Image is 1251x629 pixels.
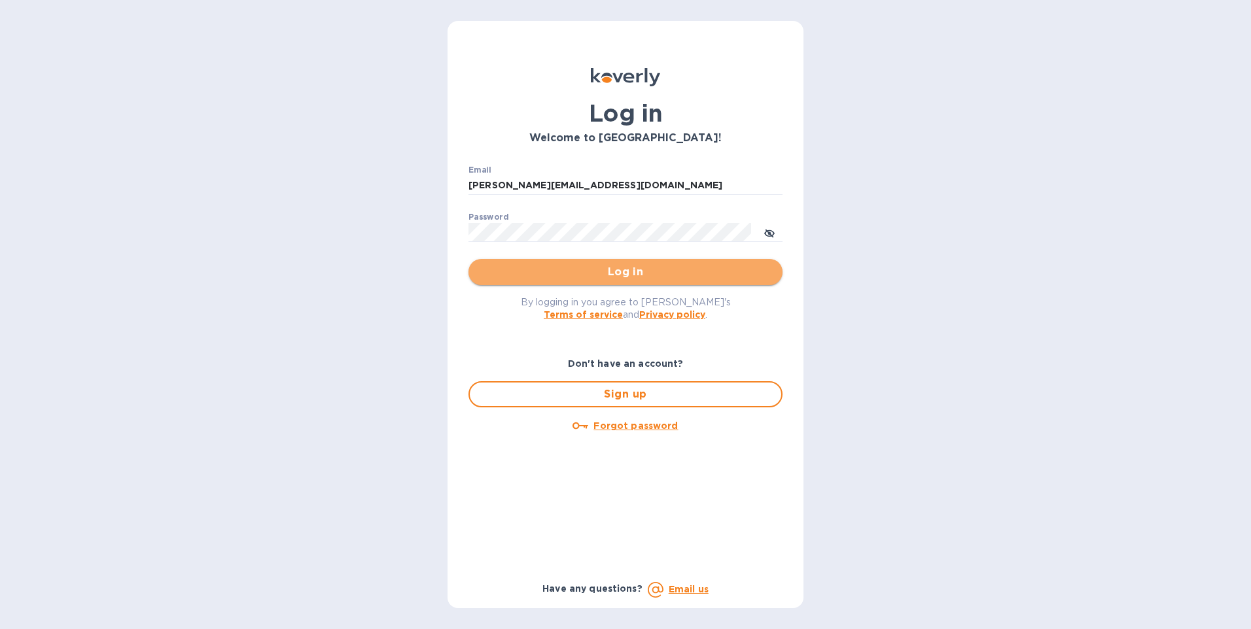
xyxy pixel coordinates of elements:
[591,68,660,86] img: Koverly
[542,583,643,594] b: Have any questions?
[468,259,783,285] button: Log in
[544,309,623,320] a: Terms of service
[468,213,508,221] label: Password
[479,264,772,280] span: Log in
[669,584,709,594] a: Email us
[468,176,783,195] input: Enter email address
[639,309,705,320] a: Privacy policy
[568,358,684,369] b: Don't have an account?
[593,420,678,431] u: Forgot password
[468,99,783,127] h1: Log in
[480,386,771,402] span: Sign up
[468,166,491,174] label: Email
[468,381,783,407] button: Sign up
[756,219,783,245] button: toggle password visibility
[521,297,731,320] span: By logging in you agree to [PERSON_NAME]'s and .
[468,132,783,144] h3: Welcome to [GEOGRAPHIC_DATA]!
